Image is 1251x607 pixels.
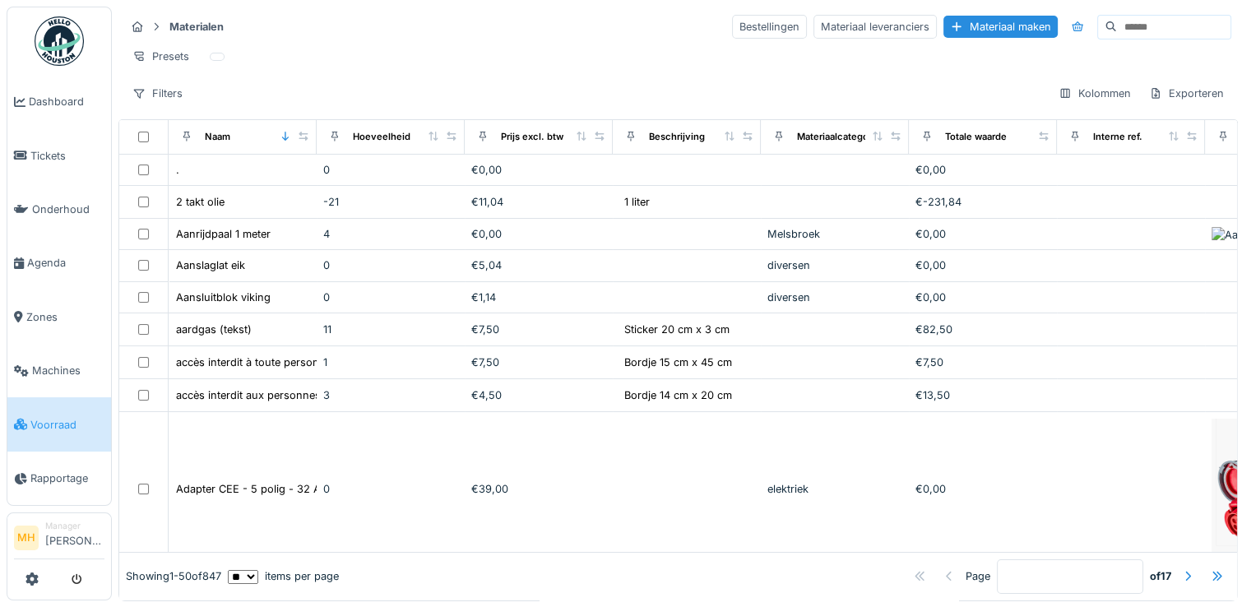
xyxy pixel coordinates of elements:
div: Manager [45,520,104,532]
div: Aansluitblok viking [176,290,271,305]
li: MH [14,526,39,550]
div: Aanrijdpaal 1 meter [176,226,271,242]
a: Dashboard [7,75,111,128]
div: Materiaalcategorie [797,130,880,144]
span: Zones [26,309,104,325]
div: 0 [323,257,458,273]
div: Sticker 20 cm x 3 cm [624,322,730,337]
div: Bordje 14 cm x 20 cm [624,387,732,403]
strong: of 17 [1150,569,1171,585]
div: Page [966,569,990,585]
a: Onderhoud [7,183,111,236]
div: diversen [767,257,902,273]
div: Exporteren [1142,81,1231,105]
div: €7,50 [471,354,606,370]
div: Naam [205,130,230,144]
div: 11 [323,322,458,337]
div: Filters [125,81,190,105]
div: Materiaal maken [943,16,1058,38]
span: Onderhoud [32,202,104,217]
div: accès interdit à toute personne étrangère au service (pictogramme + texte) [176,354,550,370]
span: Rapportage [30,470,104,486]
div: 2 takt olie [176,194,225,210]
div: €7,50 [915,354,1050,370]
div: €4,50 [471,387,606,403]
div: 0 [323,162,458,178]
div: 0 [323,481,458,497]
div: -21 [323,194,458,210]
div: aardgas (tekst) [176,322,252,337]
div: €0,00 [471,226,606,242]
div: €5,04 [471,257,606,273]
a: Zones [7,290,111,344]
div: 1 [323,354,458,370]
a: Rapportage [7,452,111,505]
div: €-231,84 [915,194,1050,210]
span: Agenda [27,255,104,271]
div: €39,00 [471,481,606,497]
div: 1 liter [624,194,650,210]
div: €0,00 [915,481,1050,497]
div: 4 [323,226,458,242]
div: €0,00 [915,257,1050,273]
a: Voorraad [7,397,111,451]
strong: Materialen [163,19,230,35]
div: €0,00 [915,162,1050,178]
div: accès interdit aux personnes non autorisées (pictogramme + texte) [176,387,512,403]
div: €11,04 [471,194,606,210]
div: €13,50 [915,387,1050,403]
span: Tickets [30,148,104,164]
div: Interne ref. [1093,130,1142,144]
span: Machines [32,363,104,378]
div: Melsbroek [767,226,902,242]
a: Agenda [7,236,111,290]
div: Totale waarde [945,130,1007,144]
div: items per page [228,569,339,585]
div: 3 [323,387,458,403]
div: Hoeveelheid [353,130,410,144]
div: €0,00 [915,226,1050,242]
div: €0,00 [471,162,606,178]
span: Dashboard [29,94,104,109]
div: Presets [125,44,197,68]
div: €1,14 [471,290,606,305]
div: diversen [767,290,902,305]
div: Showing 1 - 50 of 847 [126,569,221,585]
a: Tickets [7,128,111,182]
li: [PERSON_NAME] [45,520,104,555]
div: Beschrijving [649,130,705,144]
div: Adapter CEE - 5 polig - 32 Amp [176,481,336,497]
div: Prijs excl. btw [501,130,563,144]
a: Machines [7,344,111,397]
img: Badge_color-CXgf-gQk.svg [35,16,84,66]
div: Materiaal leveranciers [813,15,937,39]
a: MH Manager[PERSON_NAME] [14,520,104,559]
div: elektriek [767,481,902,497]
div: €0,00 [915,290,1050,305]
span: Voorraad [30,417,104,433]
div: €82,50 [915,322,1050,337]
div: . [176,162,179,178]
div: Kolommen [1051,81,1138,105]
div: Bestellingen [732,15,807,39]
div: Bordje 15 cm x 45 cm [624,354,732,370]
div: 0 [323,290,458,305]
div: Aanslaglat eik [176,257,245,273]
div: €7,50 [471,322,606,337]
